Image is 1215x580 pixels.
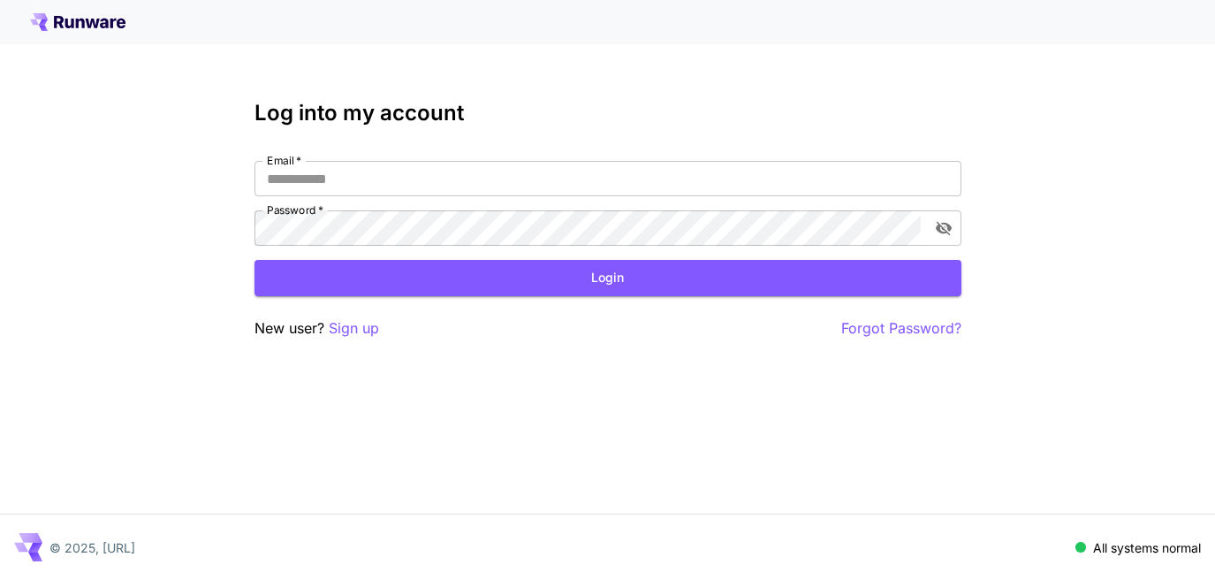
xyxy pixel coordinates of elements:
button: Forgot Password? [841,317,961,340]
label: Email [267,153,301,168]
h3: Log into my account [254,101,961,126]
label: Password [267,202,323,217]
p: © 2025, [URL] [49,538,135,557]
button: toggle password visibility [928,212,960,244]
p: New user? [254,317,379,340]
p: All systems normal [1093,538,1201,557]
button: Sign up [329,317,379,340]
button: Login [254,260,961,296]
